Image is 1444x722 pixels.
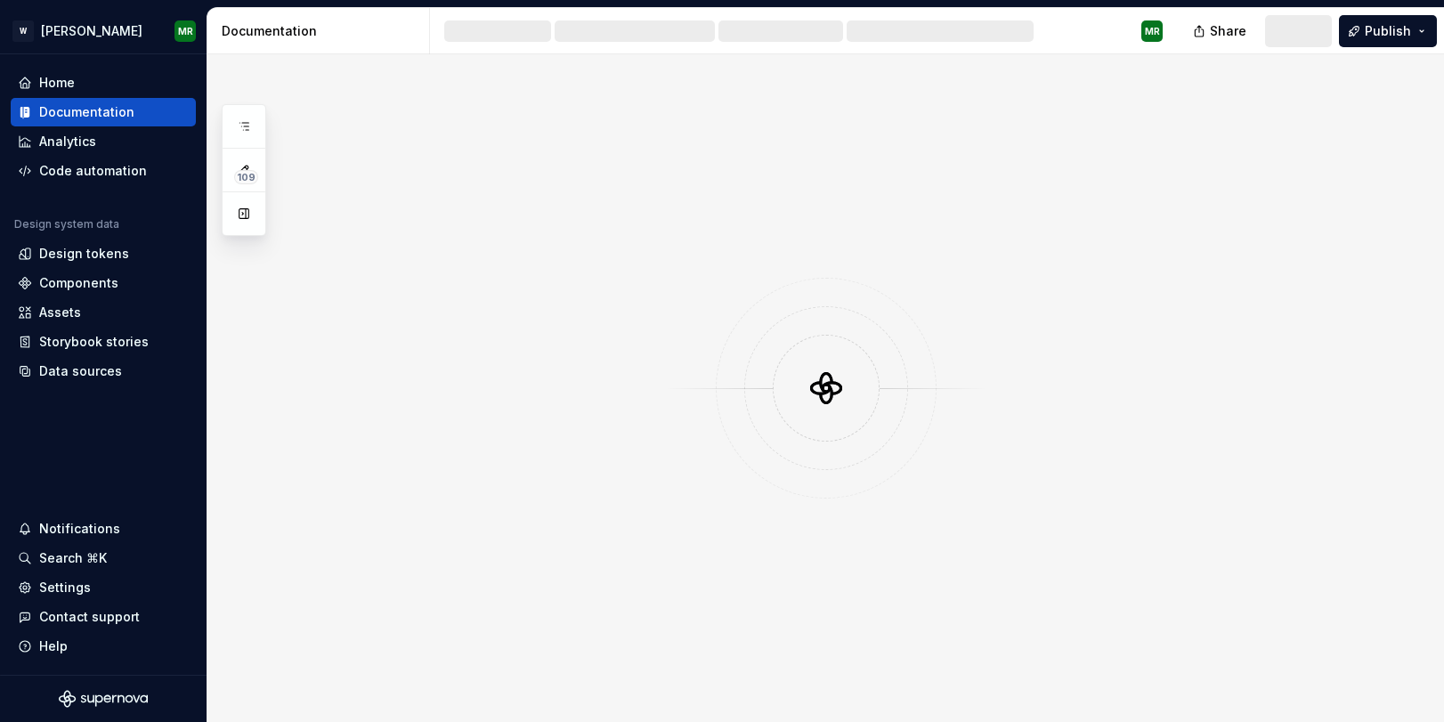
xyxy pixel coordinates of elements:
div: MR [1145,24,1160,38]
a: Home [11,69,196,97]
button: Help [11,632,196,661]
a: Code automation [11,157,196,185]
a: Settings [11,573,196,602]
div: Storybook stories [39,333,149,351]
span: 109 [234,170,258,184]
div: Code automation [39,162,147,180]
div: Help [39,637,68,655]
button: Notifications [11,515,196,543]
button: Contact support [11,603,196,631]
div: Documentation [222,22,422,40]
div: Search ⌘K [39,549,107,567]
a: Documentation [11,98,196,126]
div: Components [39,274,118,292]
a: Analytics [11,127,196,156]
div: Home [39,74,75,92]
a: Assets [11,298,196,327]
button: Publish [1339,15,1437,47]
div: Analytics [39,133,96,150]
div: [PERSON_NAME] [41,22,142,40]
div: W [12,20,34,42]
button: Share [1184,15,1258,47]
button: Search ⌘K [11,544,196,572]
div: MR [178,24,193,38]
div: Data sources [39,362,122,380]
a: Design tokens [11,239,196,268]
div: Documentation [39,103,134,121]
div: Assets [39,304,81,321]
div: Design system data [14,217,119,231]
a: Data sources [11,357,196,385]
div: Settings [39,579,91,596]
span: Share [1210,22,1246,40]
span: Publish [1365,22,1411,40]
a: Storybook stories [11,328,196,356]
button: W[PERSON_NAME]MR [4,12,203,50]
div: Notifications [39,520,120,538]
div: Contact support [39,608,140,626]
svg: Supernova Logo [59,690,148,708]
div: Design tokens [39,245,129,263]
a: Components [11,269,196,297]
